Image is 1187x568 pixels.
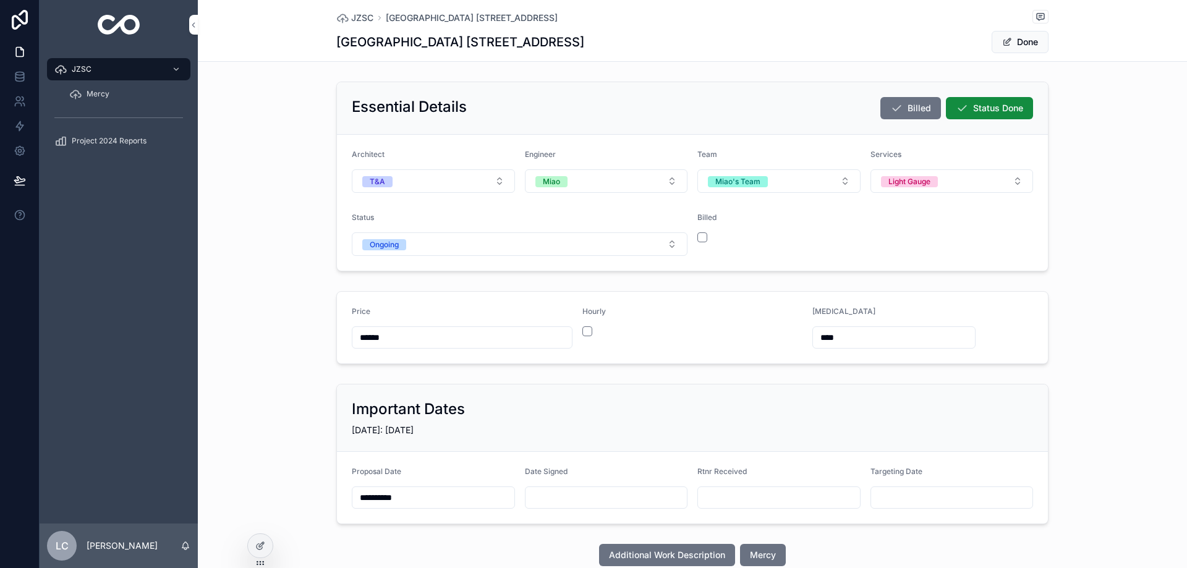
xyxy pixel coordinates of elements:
span: [DATE]: [DATE] [352,425,414,435]
span: [MEDICAL_DATA] [812,307,875,316]
button: Status Done [946,97,1033,119]
button: Mercy [740,544,786,566]
span: Targeting Date [870,467,922,476]
a: Project 2024 Reports [47,130,190,152]
img: App logo [98,15,140,35]
div: Miao [543,176,560,187]
span: LC [56,538,69,553]
span: Price [352,307,370,316]
button: Select Button [870,169,1034,193]
span: Billed [908,102,931,114]
h1: [GEOGRAPHIC_DATA] [STREET_ADDRESS] [336,33,584,51]
span: JZSC [351,12,373,24]
span: Proposal Date [352,467,401,476]
span: Mercy [750,549,776,561]
button: Select Button [697,169,861,193]
span: Status [352,213,374,222]
h2: Important Dates [352,399,465,419]
button: Select Button [525,169,688,193]
span: Mercy [87,89,109,99]
button: Billed [880,97,941,119]
span: Architect [352,150,385,159]
span: Team [697,150,717,159]
a: JZSC [47,58,190,80]
h2: Essential Details [352,97,467,117]
span: Hourly [582,307,606,316]
span: Date Signed [525,467,568,476]
span: Engineer [525,150,556,159]
button: Additional Work Description [599,544,735,566]
button: Done [992,31,1049,53]
span: Project 2024 Reports [72,136,147,146]
span: Billed [697,213,717,222]
div: T&A [370,176,385,187]
div: scrollable content [40,49,198,168]
a: JZSC [336,12,373,24]
button: Select Button [352,169,515,193]
button: Select Button [352,232,687,256]
div: Miao's Team [715,176,760,187]
span: Status Done [973,102,1023,114]
span: JZSC [72,64,91,74]
span: Services [870,150,901,159]
div: Ongoing [370,239,399,250]
span: Rtnr Received [697,467,747,476]
a: Mercy [62,83,190,105]
p: [PERSON_NAME] [87,540,158,552]
div: Light Gauge [888,176,930,187]
a: [GEOGRAPHIC_DATA] [STREET_ADDRESS] [386,12,558,24]
span: Additional Work Description [609,549,725,561]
